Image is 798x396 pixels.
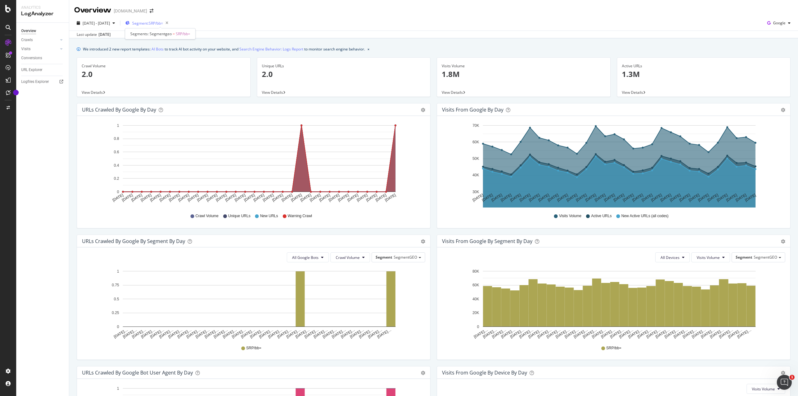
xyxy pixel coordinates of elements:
[725,193,738,203] text: [DATE]
[421,108,425,112] div: gear
[376,255,392,260] span: Segment
[747,384,785,394] button: Visits Volume
[262,193,275,203] text: [DATE]
[228,213,250,219] span: Unique URLs
[246,346,261,351] span: SRP/bb=
[752,386,775,392] span: Visits Volume
[21,67,42,73] div: URL Explorer
[442,267,783,340] svg: A chart.
[777,375,792,390] iframe: Intercom live chat
[337,193,350,203] text: [DATE]
[117,190,119,194] text: 0
[149,193,162,203] text: [DATE]
[21,37,33,43] div: Crawls
[559,213,581,219] span: Visits Volume
[318,193,331,203] text: [DATE]
[584,193,597,203] text: [DATE]
[114,8,147,14] div: [DOMAIN_NAME]
[781,371,785,375] div: gear
[262,63,426,69] div: Unique URLs
[473,283,479,287] text: 60K
[114,137,119,141] text: 0.8
[707,193,719,203] text: [DATE]
[112,311,119,315] text: 0.25
[150,9,153,13] div: arrow-right-arrow-left
[473,123,479,128] text: 70K
[82,107,156,113] div: URLs Crawled by Google by day
[117,325,119,329] text: 0
[21,55,65,61] a: Conversions
[74,5,111,16] div: Overview
[121,193,134,203] text: [DATE]
[252,193,265,203] text: [DATE]
[575,193,588,203] text: [DATE]
[621,213,668,219] span: New Active URLs (all codes)
[82,267,423,340] svg: A chart.
[678,193,691,203] text: [DATE]
[661,255,680,260] span: All Devices
[82,238,185,244] div: URLs Crawled by Google By Segment By Day
[509,193,522,203] text: [DATE]
[650,193,663,203] text: [DATE]
[394,255,417,260] span: SegmentGEO
[688,193,700,203] text: [DATE]
[591,213,612,219] span: Active URLs
[537,193,550,203] text: [DATE]
[140,193,152,203] text: [DATE]
[328,193,340,203] text: [DATE]
[691,252,730,262] button: Visits Volume
[159,193,171,203] text: [DATE]
[21,37,58,43] a: Crawls
[781,108,785,112] div: gear
[500,193,512,203] text: [DATE]
[384,193,397,203] text: [DATE]
[131,193,143,203] text: [DATE]
[292,255,319,260] span: All Google Bots
[716,193,728,203] text: [DATE]
[82,69,246,79] p: 2.0
[736,255,752,260] span: Segment
[83,46,365,52] div: We introduced 2 new report templates: to track AI bot activity on your website, and to monitor se...
[117,269,119,274] text: 1
[224,193,237,203] text: [DATE]
[21,28,36,34] div: Overview
[622,69,786,79] p: 1.3M
[74,18,118,28] button: [DATE] - [DATE]
[243,193,256,203] text: [DATE]
[473,297,479,301] text: 40K
[21,79,65,85] a: Logfiles Explorer
[744,193,757,203] text: [DATE]
[239,46,303,52] a: Search Engine Behavior: Logs Report
[21,10,64,17] div: LogAnalyzer
[442,238,532,244] div: Visits from Google By Segment By Day
[473,311,479,315] text: 20K
[272,193,284,203] text: [DATE]
[21,79,49,85] div: Logfiles Explorer
[82,90,103,95] span: View Details
[606,346,621,351] span: SRP/bb=
[697,193,710,203] text: [DATE]
[347,193,359,203] text: [DATE]
[442,121,783,208] svg: A chart.
[491,193,503,203] text: [DATE]
[287,252,329,262] button: All Google Bots
[356,193,368,203] text: [DATE]
[442,69,606,79] p: 1.8M
[330,252,370,262] button: Crawl Volume
[477,325,479,329] text: 0
[528,193,541,203] text: [DATE]
[442,63,606,69] div: Visits Volume
[660,193,672,203] text: [DATE]
[556,193,569,203] text: [DATE]
[82,63,246,69] div: Crawl Volume
[215,193,228,203] text: [DATE]
[790,375,795,380] span: 1
[114,163,119,168] text: 0.4
[472,193,484,203] text: [DATE]
[622,193,635,203] text: [DATE]
[77,46,791,52] div: info banner
[519,193,531,203] text: [DATE]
